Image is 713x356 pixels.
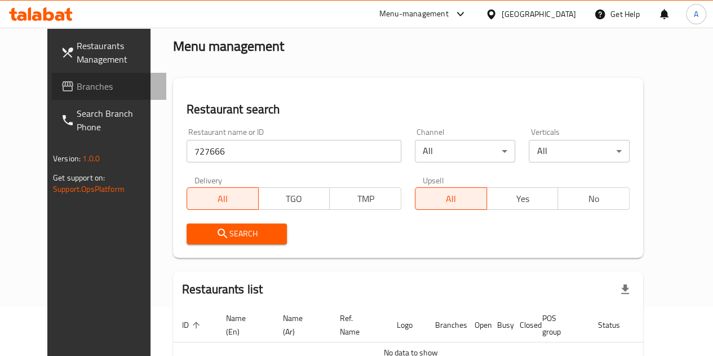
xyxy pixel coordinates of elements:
[52,32,166,73] a: Restaurants Management
[415,187,487,210] button: All
[329,187,401,210] button: TMP
[491,191,554,207] span: Yes
[529,140,630,162] div: All
[187,101,630,118] h2: Restaurant search
[340,311,374,339] span: Ref. Name
[388,308,426,342] th: Logo
[334,191,397,207] span: TMP
[77,80,157,93] span: Branches
[426,308,466,342] th: Branches
[258,187,330,210] button: TGO
[263,191,326,207] span: TGO
[420,191,482,207] span: All
[182,318,203,332] span: ID
[415,140,516,162] div: All
[53,170,105,185] span: Get support on:
[196,227,278,241] span: Search
[379,7,449,21] div: Menu-management
[187,223,287,244] button: Search
[187,140,401,162] input: Search for restaurant name or ID..
[187,187,259,210] button: All
[192,191,254,207] span: All
[173,37,284,55] h2: Menu management
[77,39,157,66] span: Restaurants Management
[82,151,100,166] span: 1.0.0
[486,187,559,210] button: Yes
[53,151,81,166] span: Version:
[283,311,317,339] span: Name (Ar)
[466,308,488,342] th: Open
[563,191,625,207] span: No
[488,308,511,342] th: Busy
[194,176,223,184] label: Delivery
[226,311,260,339] span: Name (En)
[612,276,639,303] div: Export file
[694,8,698,20] span: A
[511,308,533,342] th: Closed
[557,187,630,210] button: No
[502,8,576,20] div: [GEOGRAPHIC_DATA]
[182,281,263,298] h2: Restaurants list
[77,107,157,134] span: Search Branch Phone
[53,182,125,196] a: Support.OpsPlatform
[423,176,444,184] label: Upsell
[52,100,166,140] a: Search Branch Phone
[542,311,575,339] span: POS group
[598,318,635,332] span: Status
[52,73,166,100] a: Branches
